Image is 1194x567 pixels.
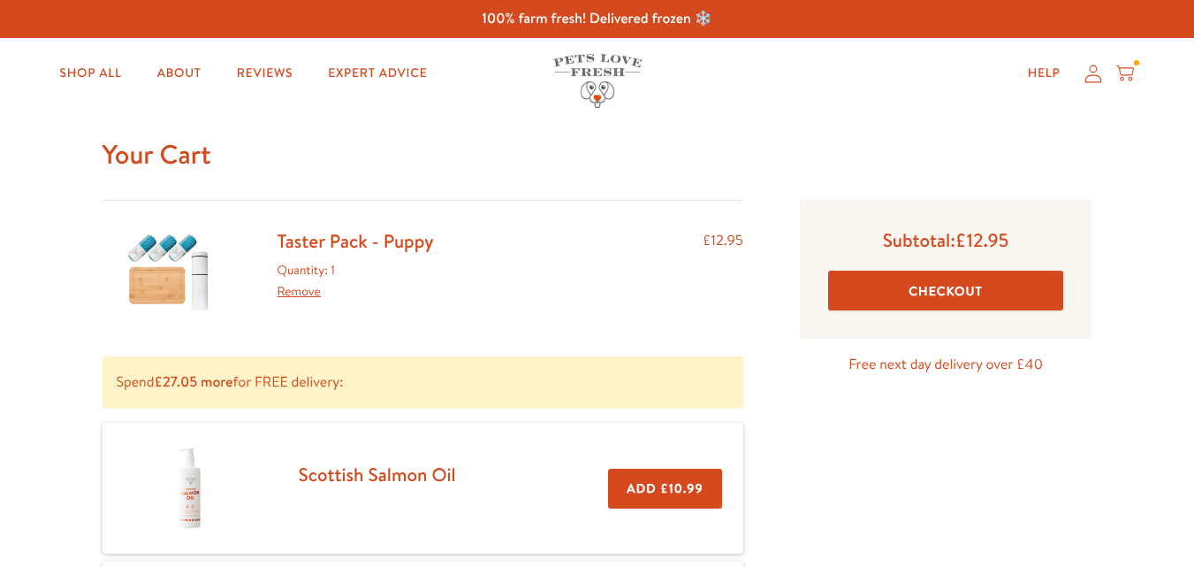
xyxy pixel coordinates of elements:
[1014,56,1075,91] a: Help
[146,444,234,533] img: Scottish Salmon Oil
[154,372,232,392] b: £27.05 more
[703,229,743,314] div: £12.95
[955,227,1009,253] span: £12.95
[103,356,743,409] p: Spend for FREE delivery:
[278,228,434,254] a: Taster Pack - Puppy
[223,56,307,91] a: Reviews
[125,229,213,314] img: Taster Pack - Puppy
[553,54,642,108] img: Pets Love Fresh
[314,56,441,91] a: Expert Advice
[103,137,1092,172] h1: Your Cart
[46,56,136,91] a: Shop All
[608,469,721,509] button: Add £10.99
[299,462,456,487] a: Scottish Salmon Oil
[828,228,1064,252] p: Subtotal:
[828,271,1064,310] button: Checkout
[278,282,321,300] a: Remove
[800,353,1092,377] p: Free next day delivery over £40
[278,260,434,303] div: Quantity: 1
[143,56,216,91] a: About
